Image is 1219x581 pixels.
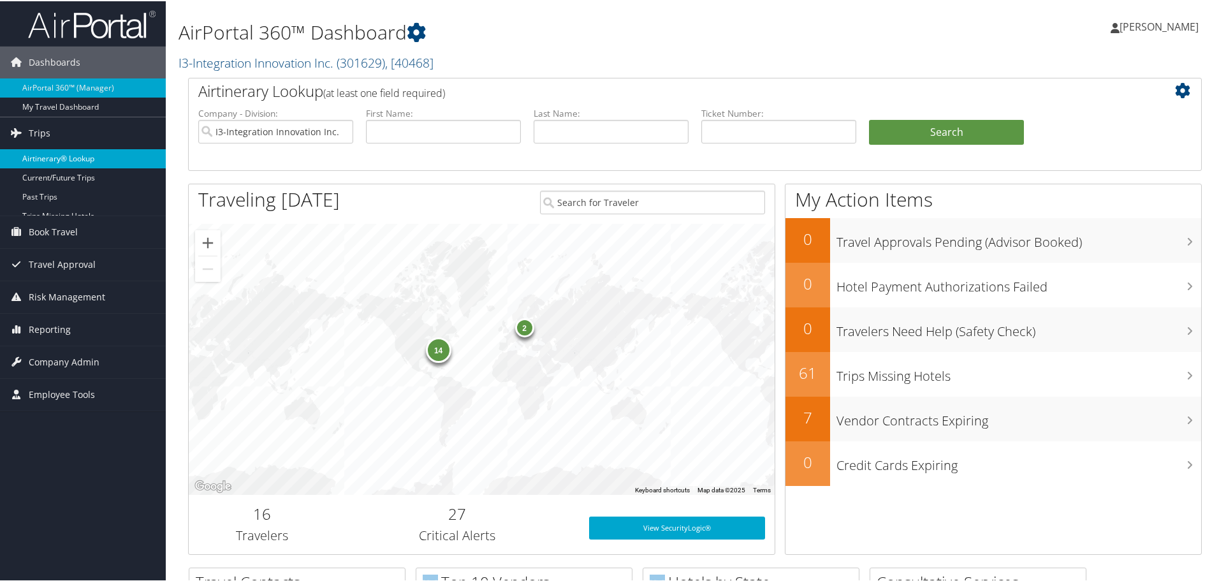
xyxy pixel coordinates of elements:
a: 0Travel Approvals Pending (Advisor Booked) [785,217,1201,261]
a: I3-Integration Innovation Inc. [179,53,434,70]
h2: 16 [198,502,326,524]
h2: Airtinerary Lookup [198,79,1107,101]
h2: 0 [785,316,830,338]
span: Risk Management [29,280,105,312]
button: Zoom in [195,229,221,254]
label: Last Name: [534,106,689,119]
span: Map data ©2025 [697,485,745,492]
a: 0Credit Cards Expiring [785,440,1201,485]
div: 14 [425,336,451,362]
span: Employee Tools [29,378,95,409]
h1: Traveling [DATE] [198,185,340,212]
span: Dashboards [29,45,80,77]
input: Search for Traveler [540,189,765,213]
button: Search [869,119,1024,144]
h3: Travelers Need Help (Safety Check) [836,315,1201,339]
div: 2 [515,316,534,335]
h3: Travelers [198,526,326,543]
span: [PERSON_NAME] [1120,18,1199,33]
h1: AirPortal 360™ Dashboard [179,18,867,45]
a: Open this area in Google Maps (opens a new window) [192,477,234,494]
h3: Critical Alerts [345,526,570,543]
span: ( 301629 ) [337,53,385,70]
h3: Credit Cards Expiring [836,449,1201,473]
img: airportal-logo.png [28,8,156,38]
h3: Vendor Contracts Expiring [836,404,1201,429]
h2: 61 [785,361,830,383]
h1: My Action Items [785,185,1201,212]
a: 7Vendor Contracts Expiring [785,395,1201,440]
h3: Travel Approvals Pending (Advisor Booked) [836,226,1201,250]
h3: Hotel Payment Authorizations Failed [836,270,1201,295]
label: First Name: [366,106,521,119]
img: Google [192,477,234,494]
label: Company - Division: [198,106,353,119]
span: Reporting [29,313,71,344]
h2: 27 [345,502,570,524]
h3: Trips Missing Hotels [836,360,1201,384]
span: Trips [29,116,50,148]
span: (at least one field required) [323,85,445,99]
a: View SecurityLogic® [589,515,765,538]
a: [PERSON_NAME] [1111,6,1211,45]
span: Company Admin [29,345,99,377]
span: , [ 40468 ] [385,53,434,70]
button: Keyboard shortcuts [635,485,690,494]
span: Book Travel [29,215,78,247]
a: 0Travelers Need Help (Safety Check) [785,306,1201,351]
h2: 0 [785,227,830,249]
h2: 7 [785,406,830,427]
a: Terms (opens in new tab) [753,485,771,492]
a: 61Trips Missing Hotels [785,351,1201,395]
h2: 0 [785,272,830,293]
h2: 0 [785,450,830,472]
label: Ticket Number: [701,106,856,119]
button: Zoom out [195,255,221,281]
span: Travel Approval [29,247,96,279]
a: 0Hotel Payment Authorizations Failed [785,261,1201,306]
